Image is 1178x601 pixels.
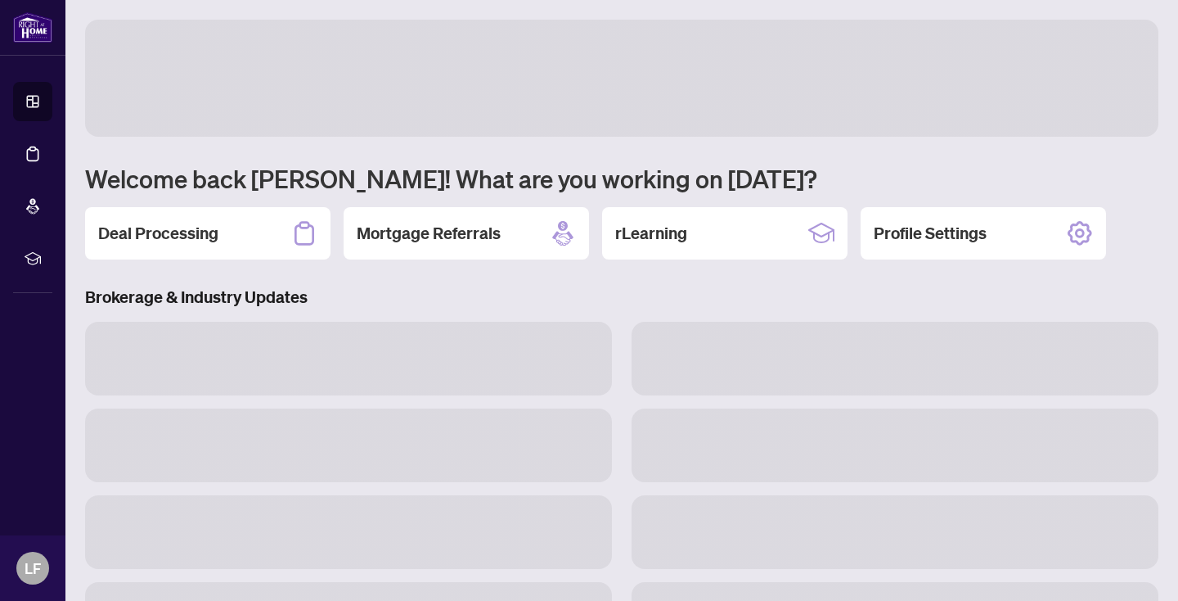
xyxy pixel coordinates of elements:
h2: Deal Processing [98,222,218,245]
h3: Brokerage & Industry Updates [85,286,1158,309]
h2: Mortgage Referrals [357,222,501,245]
img: logo [13,12,52,43]
h2: Profile Settings [874,222,987,245]
span: LF [25,557,41,580]
h1: Welcome back [PERSON_NAME]! What are you working on [DATE]? [85,163,1158,194]
h2: rLearning [615,222,687,245]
